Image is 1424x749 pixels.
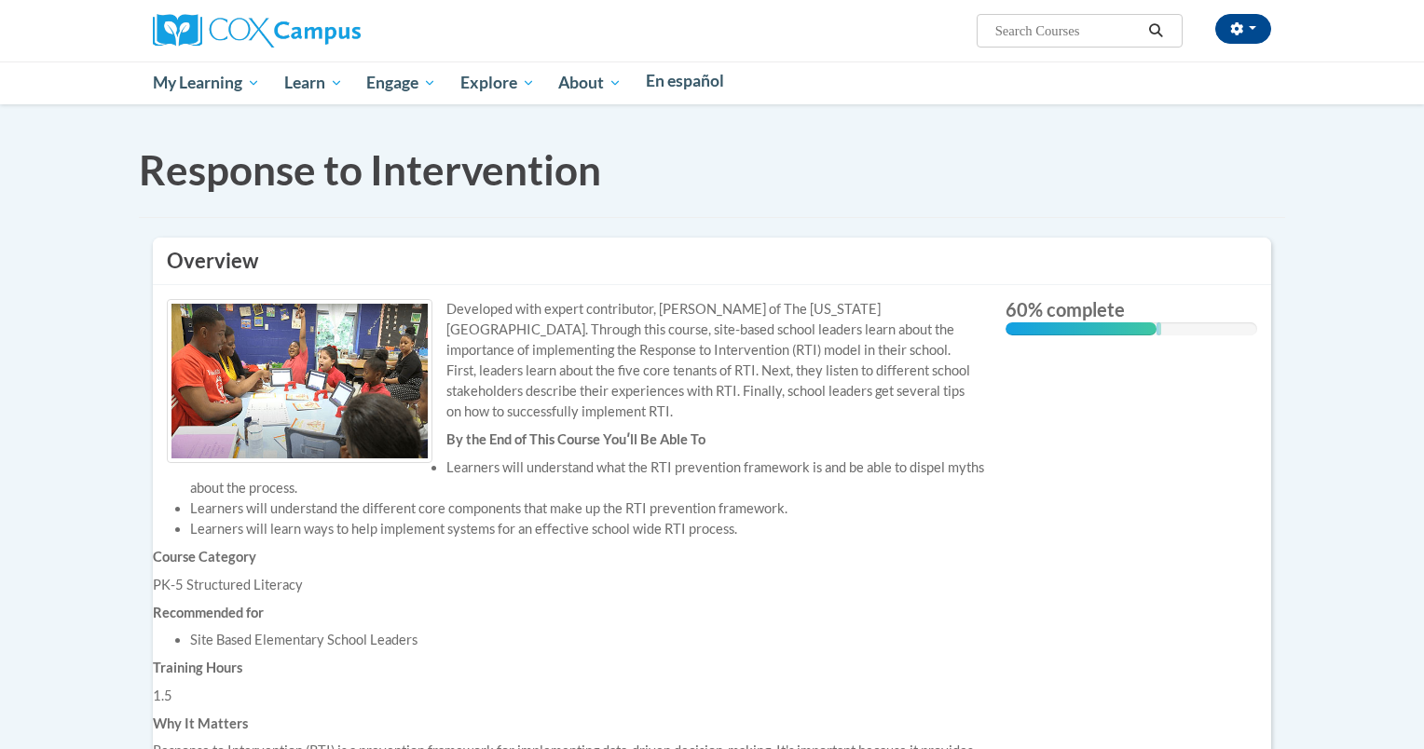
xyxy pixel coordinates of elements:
div: 60% complete [1006,322,1157,335]
span: My Learning [153,72,260,94]
button: Search [1143,20,1171,42]
li: Site Based Elementary School Leaders [190,630,992,650]
span: About [558,72,622,94]
label: 60% complete [1006,299,1257,320]
a: About [547,61,635,104]
span: Explore [460,72,535,94]
h6: Training Hours [153,660,992,676]
span: Engage [366,72,436,94]
input: Search Courses [993,20,1143,42]
div: PK-5 Structured Literacy [153,575,992,595]
img: Cox Campus [153,14,361,48]
li: Learners will understand what the RTI prevention framework is and be able to dispel myths about t... [190,457,992,498]
i:  [1148,24,1165,38]
a: En español [634,61,736,101]
img: Course logo image [167,299,432,463]
div: Developed with expert contributor, [PERSON_NAME] of The [US_STATE][GEOGRAPHIC_DATA]. Through this... [167,299,978,422]
h3: Overview [167,247,1257,276]
li: Learners will understand the different core components that make up the RTI prevention framework. [190,498,992,519]
h6: Course Category [153,549,992,565]
div: 0.001% [1157,322,1161,335]
span: En español [646,71,724,90]
div: 1.5 [153,686,992,706]
a: Explore [448,61,547,104]
div: Main menu [125,61,1299,104]
h6: Recommended for [153,605,992,621]
h6: Why It Matters [153,715,992,732]
a: My Learning [141,61,272,104]
a: Cox Campus [153,21,361,37]
span: Response to Intervention [139,145,601,194]
button: Account Settings [1215,14,1271,44]
span: Learn [284,72,343,94]
h6: By the End of This Course Youʹll Be Able To [153,431,992,448]
a: Engage [354,61,448,104]
li: Learners will learn ways to help implement systems for an effective school wide RTI process. [190,519,992,539]
a: Learn [272,61,355,104]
